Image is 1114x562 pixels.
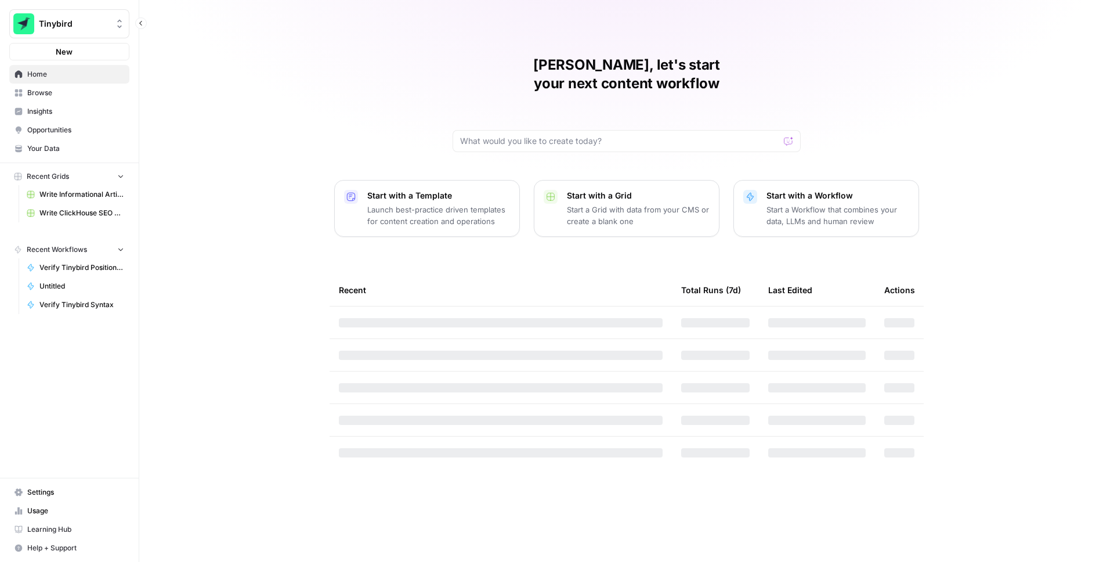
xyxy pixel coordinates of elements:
[9,9,129,38] button: Workspace: Tinybird
[21,277,129,296] a: Untitled
[39,18,109,30] span: Tinybird
[27,88,124,98] span: Browse
[567,204,710,227] p: Start a Grid with data from your CMS or create a blank one
[9,483,129,502] a: Settings
[9,84,129,102] a: Browse
[39,281,124,291] span: Untitled
[39,208,124,218] span: Write ClickHouse SEO Article
[9,539,129,557] button: Help + Support
[681,274,741,306] div: Total Runs (7d)
[27,125,124,135] span: Opportunities
[9,121,129,139] a: Opportunities
[39,262,124,273] span: Verify Tinybird Positioning
[460,135,779,147] input: What would you like to create today?
[339,274,663,306] div: Recent
[884,274,915,306] div: Actions
[21,296,129,314] a: Verify Tinybird Syntax
[21,258,129,277] a: Verify Tinybird Positioning
[9,65,129,84] a: Home
[367,190,510,201] p: Start with a Template
[13,13,34,34] img: Tinybird Logo
[733,180,919,237] button: Start with a WorkflowStart a Workflow that combines your data, LLMs and human review
[766,204,909,227] p: Start a Workflow that combines your data, LLMs and human review
[367,204,510,227] p: Launch best-practice driven templates for content creation and operations
[768,274,812,306] div: Last Edited
[27,506,124,516] span: Usage
[21,185,129,204] a: Write Informational Article
[9,502,129,520] a: Usage
[27,524,124,535] span: Learning Hub
[27,143,124,154] span: Your Data
[9,43,129,60] button: New
[21,204,129,222] a: Write ClickHouse SEO Article
[9,139,129,158] a: Your Data
[27,171,69,182] span: Recent Grids
[9,168,129,185] button: Recent Grids
[27,244,87,255] span: Recent Workflows
[334,180,520,237] button: Start with a TemplateLaunch best-practice driven templates for content creation and operations
[453,56,801,93] h1: [PERSON_NAME], let's start your next content workflow
[27,487,124,498] span: Settings
[9,102,129,121] a: Insights
[27,543,124,553] span: Help + Support
[27,69,124,80] span: Home
[39,300,124,310] span: Verify Tinybird Syntax
[9,241,129,258] button: Recent Workflows
[56,46,73,57] span: New
[534,180,719,237] button: Start with a GridStart a Grid with data from your CMS or create a blank one
[766,190,909,201] p: Start with a Workflow
[9,520,129,539] a: Learning Hub
[567,190,710,201] p: Start with a Grid
[39,189,124,200] span: Write Informational Article
[27,106,124,117] span: Insights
